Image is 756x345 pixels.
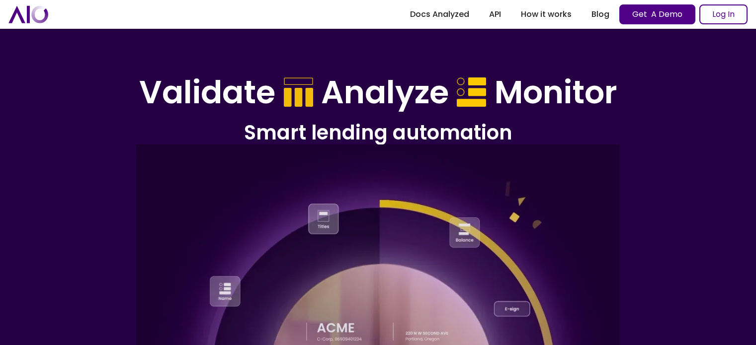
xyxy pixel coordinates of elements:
h1: Monitor [495,73,617,112]
a: Docs Analyzed [400,5,479,23]
a: Log In [699,4,748,24]
a: Blog [582,5,619,23]
a: API [479,5,511,23]
a: How it works [511,5,582,23]
a: home [8,5,48,23]
a: Get A Demo [619,4,695,24]
h1: Analyze [321,73,449,112]
h2: Smart lending automation [95,120,662,145]
h1: Validate [139,73,275,112]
